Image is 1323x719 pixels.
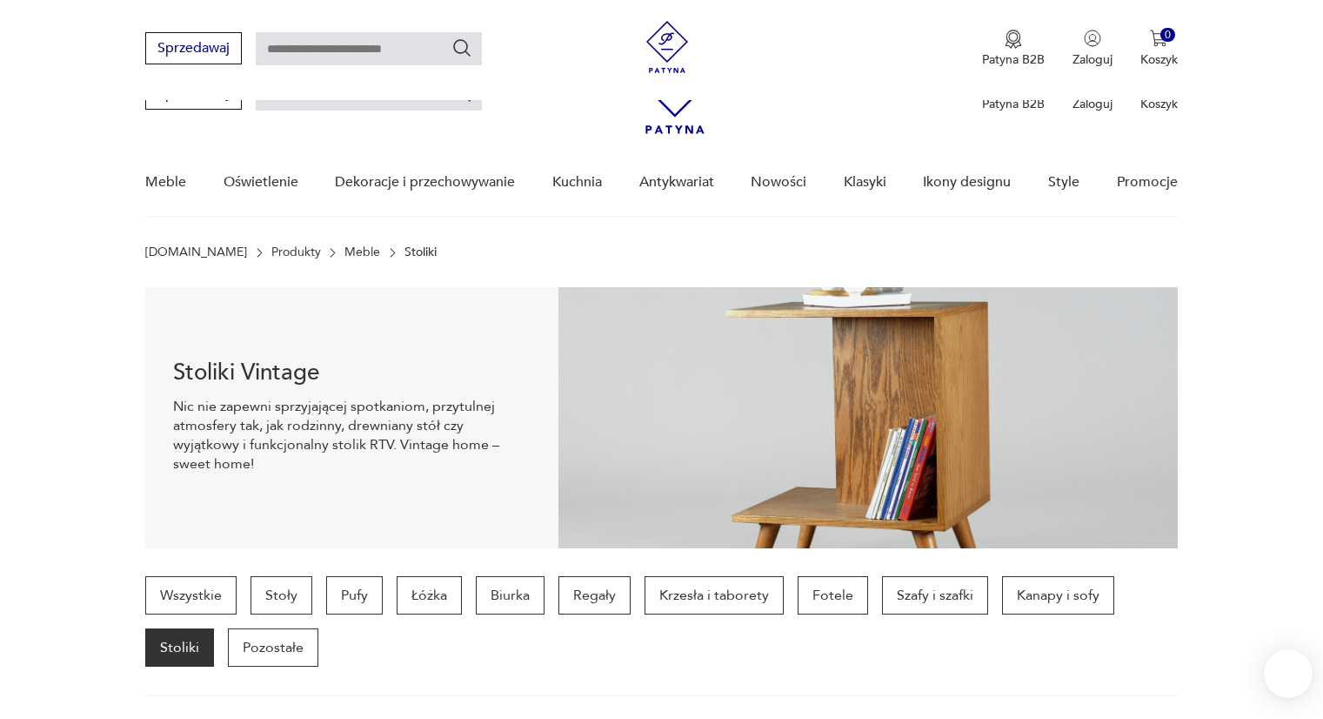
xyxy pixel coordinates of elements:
[1140,30,1178,68] button: 0Koszyk
[1117,149,1178,216] a: Promocje
[145,245,247,259] a: [DOMAIN_NAME]
[645,576,784,615] a: Krzesła i taborety
[1264,649,1313,698] iframe: Smartsupp widget button
[404,245,437,259] p: Stoliki
[145,32,242,64] button: Sprzedawaj
[145,89,242,101] a: Sprzedawaj
[882,576,988,615] a: Szafy i szafki
[982,30,1045,68] a: Ikona medaluPatyna B2B
[145,576,237,615] a: Wszystkie
[326,576,383,615] a: Pufy
[923,149,1011,216] a: Ikony designu
[335,149,515,216] a: Dekoracje i przechowywanie
[552,149,602,216] a: Kuchnia
[173,397,531,474] p: Nic nie zapewni sprzyjającej spotkaniom, przytulnej atmosfery tak, jak rodzinny, drewniany stół c...
[1005,30,1022,49] img: Ikona medalu
[1048,149,1079,216] a: Style
[145,44,242,56] a: Sprzedawaj
[1160,28,1175,43] div: 0
[397,576,462,615] a: Łóżka
[982,51,1045,68] p: Patyna B2B
[173,362,531,383] h1: Stoliki Vintage
[251,576,312,615] a: Stoły
[751,149,806,216] a: Nowości
[1084,30,1101,47] img: Ikonka użytkownika
[344,245,380,259] a: Meble
[271,245,321,259] a: Produkty
[224,149,298,216] a: Oświetlenie
[639,149,714,216] a: Antykwariat
[1002,576,1114,615] a: Kanapy i sofy
[451,37,472,58] button: Szukaj
[641,21,693,73] img: Patyna - sklep z meblami i dekoracjami vintage
[558,576,631,615] a: Regały
[476,576,545,615] a: Biurka
[844,149,886,216] a: Klasyki
[145,149,186,216] a: Meble
[982,30,1045,68] button: Patyna B2B
[1140,51,1178,68] p: Koszyk
[1072,30,1113,68] button: Zaloguj
[145,628,214,667] a: Stoliki
[982,96,1045,112] p: Patyna B2B
[558,287,1178,548] img: 2a258ee3f1fcb5f90a95e384ca329760.jpg
[1072,51,1113,68] p: Zaloguj
[798,576,868,615] a: Fotele
[1140,96,1178,112] p: Koszyk
[1150,30,1167,47] img: Ikona koszyka
[1072,96,1113,112] p: Zaloguj
[228,628,318,667] a: Pozostałe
